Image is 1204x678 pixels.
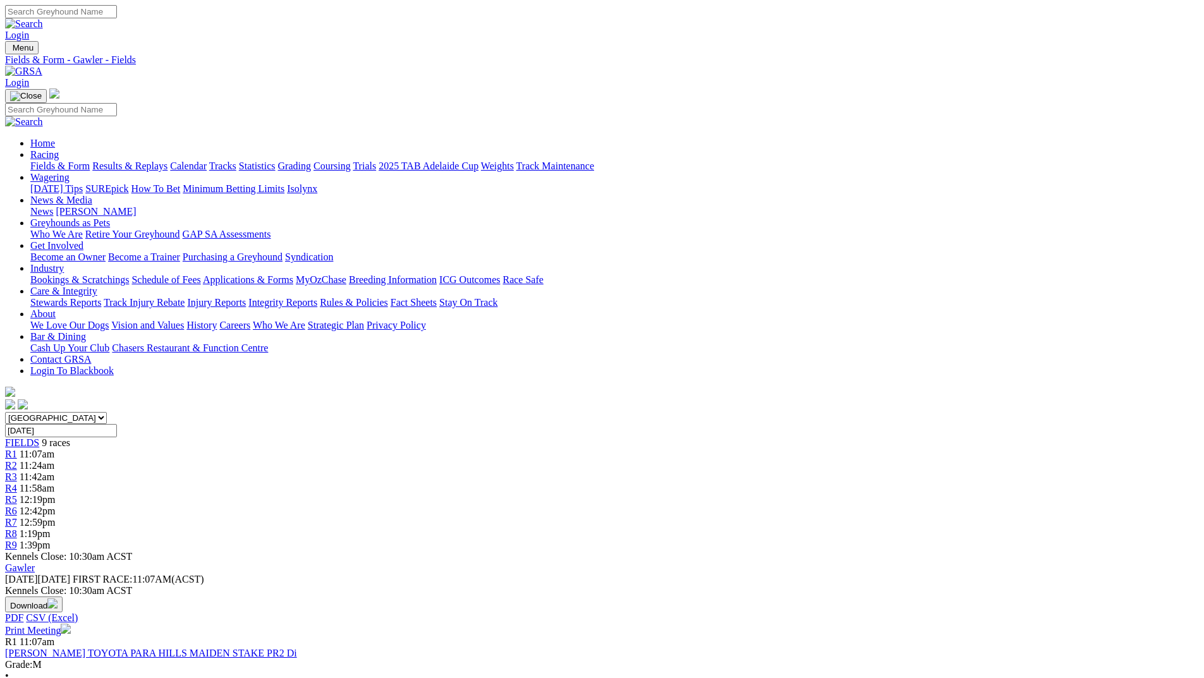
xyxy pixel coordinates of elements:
[516,160,594,171] a: Track Maintenance
[219,320,250,330] a: Careers
[30,274,129,285] a: Bookings & Scratchings
[5,494,17,505] a: R5
[5,505,17,516] span: R6
[5,54,1199,66] a: Fields & Form - Gawler - Fields
[30,229,1199,240] div: Greyhounds as Pets
[170,160,207,171] a: Calendar
[30,217,110,228] a: Greyhounds as Pets
[108,251,180,262] a: Become a Trainer
[5,66,42,77] img: GRSA
[308,320,364,330] a: Strategic Plan
[5,77,29,88] a: Login
[30,138,55,148] a: Home
[5,483,17,493] a: R4
[20,494,56,505] span: 12:19pm
[61,624,71,634] img: printer.svg
[5,625,71,636] a: Print Meeting
[5,596,63,612] button: Download
[439,297,497,308] a: Stay On Track
[5,517,17,528] a: R7
[379,160,478,171] a: 2025 TAB Adelaide Cup
[502,274,543,285] a: Race Safe
[30,251,106,262] a: Become an Owner
[92,160,167,171] a: Results & Replays
[30,206,53,217] a: News
[30,354,91,365] a: Contact GRSA
[112,342,268,353] a: Chasers Restaurant & Function Centre
[5,103,117,116] input: Search
[391,297,437,308] a: Fact Sheets
[439,274,500,285] a: ICG Outcomes
[73,574,204,584] span: 11:07AM(ACST)
[313,160,351,171] a: Coursing
[30,342,109,353] a: Cash Up Your Club
[5,449,17,459] a: R1
[248,297,317,308] a: Integrity Reports
[5,116,43,128] img: Search
[30,183,1199,195] div: Wagering
[5,5,117,18] input: Search
[5,437,39,448] a: FIELDS
[5,30,29,40] a: Login
[73,574,132,584] span: FIRST RACE:
[5,41,39,54] button: Toggle navigation
[5,528,17,539] span: R8
[5,585,1199,596] div: Kennels Close: 10:30am ACST
[47,598,58,608] img: download.svg
[285,251,333,262] a: Syndication
[5,551,132,562] span: Kennels Close: 10:30am ACST
[30,342,1199,354] div: Bar & Dining
[320,297,388,308] a: Rules & Policies
[20,483,54,493] span: 11:58am
[5,574,38,584] span: [DATE]
[20,471,54,482] span: 11:42am
[187,297,246,308] a: Injury Reports
[209,160,236,171] a: Tracks
[30,274,1199,286] div: Industry
[5,460,17,471] a: R2
[30,297,101,308] a: Stewards Reports
[42,437,70,448] span: 9 races
[13,43,33,52] span: Menu
[20,517,56,528] span: 12:59pm
[186,320,217,330] a: History
[30,308,56,319] a: About
[183,251,283,262] a: Purchasing a Greyhound
[30,286,97,296] a: Care & Integrity
[5,471,17,482] a: R3
[30,229,83,239] a: Who We Are
[85,183,128,194] a: SUREpick
[20,505,56,516] span: 12:42pm
[5,562,35,573] a: Gawler
[30,240,83,251] a: Get Involved
[30,160,1199,172] div: Racing
[30,172,70,183] a: Wagering
[5,387,15,397] img: logo-grsa-white.png
[20,460,54,471] span: 11:24am
[131,274,200,285] a: Schedule of Fees
[20,540,51,550] span: 1:39pm
[5,18,43,30] img: Search
[481,160,514,171] a: Weights
[353,160,376,171] a: Trials
[5,574,70,584] span: [DATE]
[30,149,59,160] a: Racing
[239,160,276,171] a: Statistics
[278,160,311,171] a: Grading
[183,229,271,239] a: GAP SA Assessments
[30,320,109,330] a: We Love Our Dogs
[296,274,346,285] a: MyOzChase
[56,206,136,217] a: [PERSON_NAME]
[253,320,305,330] a: Who We Are
[85,229,180,239] a: Retire Your Greyhound
[30,160,90,171] a: Fields & Form
[30,365,114,376] a: Login To Blackbook
[367,320,426,330] a: Privacy Policy
[30,320,1199,331] div: About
